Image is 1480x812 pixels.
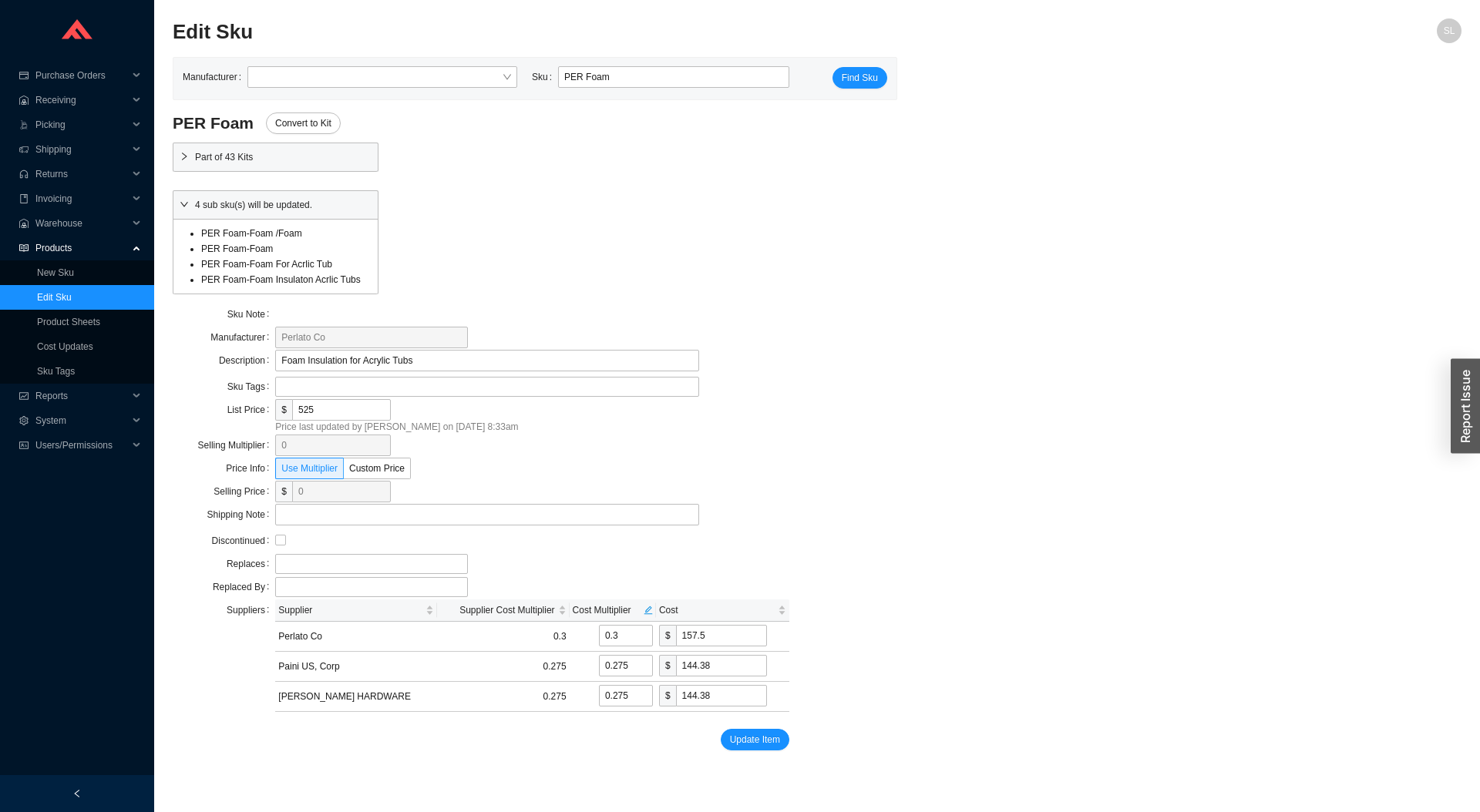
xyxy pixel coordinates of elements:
[281,463,338,474] span: Use Multiplier
[278,602,422,618] span: Supplier
[37,292,72,303] a: Edit Sku
[275,350,699,371] textarea: Foam Insulation for Acrylic Tubs
[212,530,276,552] label: Discontinued
[832,67,887,89] button: Find Sku
[437,652,569,682] td: 0.275
[275,399,292,421] span: $
[214,481,275,502] label: Selling Price
[266,112,341,134] button: Convert to Kit
[173,112,789,134] h3: PER Foam
[226,458,275,479] label: Price Info
[227,399,276,421] label: List Price
[213,576,275,598] label: Replaced By
[227,599,275,621] label: Suppliers
[219,350,275,371] label: Description
[18,441,29,450] span: idcard
[18,243,29,253] span: read
[201,257,365,272] li: PER Foam-Foam For Acrlic Tub
[275,622,437,652] td: Perlato Co
[37,366,75,377] a: Sku Tags
[37,267,74,278] a: New Sku
[37,317,100,327] a: Product Sheets
[275,682,437,712] td: [PERSON_NAME] HARDWARE
[721,729,789,750] button: Update Item
[35,137,128,162] span: Shipping
[275,652,437,682] td: Paini US, Corp
[275,419,789,435] div: Price last updated by [PERSON_NAME] on [DATE] 8:33am
[35,236,128,260] span: Products
[1444,18,1455,43] span: SL
[72,789,82,798] span: left
[18,416,29,425] span: setting
[659,685,676,706] span: $
[35,186,128,211] span: Invoicing
[227,376,276,398] label: Sku Tags
[201,272,365,287] li: PER Foam-Foam Insulaton Acrlic Tubs
[440,602,554,618] span: Supplier Cost Multiplier
[180,200,189,209] span: right
[37,341,93,352] a: Cost Updates
[437,682,569,712] td: 0.275
[207,504,276,525] label: Shipping Note
[349,463,405,474] span: Custom Price
[35,211,128,236] span: Warehouse
[18,169,29,179] span: customer-service
[195,149,372,165] span: Part of 43 Kits
[275,116,331,131] span: Convert to Kit
[730,732,780,747] span: Update Item
[227,553,275,575] label: Replaces
[35,63,128,88] span: Purchase Orders
[180,152,189,161] span: right
[659,655,676,676] span: $
[35,88,128,112] span: Receiving
[198,435,276,456] label: Selling Multiplier
[201,241,365,257] li: PER Foam-Foam
[644,606,653,615] span: edit
[275,481,292,502] span: $
[173,191,378,219] div: 4 sub sku(s) will be updated.
[656,599,789,622] th: Cost sortable
[173,18,1139,45] h2: Edit Sku
[842,70,878,86] span: Find Sku
[659,625,676,646] span: $
[35,433,128,458] span: Users/Permissions
[201,226,365,241] li: PER Foam-Foam /Foam
[35,162,128,186] span: Returns
[173,143,378,171] div: Part of 43 Kits
[35,384,128,408] span: Reports
[437,622,569,652] td: 0.3
[35,408,128,433] span: System
[183,66,247,88] label: Manufacturer
[227,304,276,325] label: Sku Note
[18,391,29,401] span: fund
[195,197,372,213] span: 4 sub sku(s) will be updated.
[18,71,29,80] span: credit-card
[659,602,775,618] span: Cost
[35,112,128,137] span: Picking
[18,194,29,203] span: book
[573,602,653,618] div: Cost Multiplier
[532,66,558,88] label: Sku
[210,327,275,348] label: Manufacturer
[275,599,437,622] th: Supplier sortable
[437,599,569,622] th: Supplier Cost Multiplier sortable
